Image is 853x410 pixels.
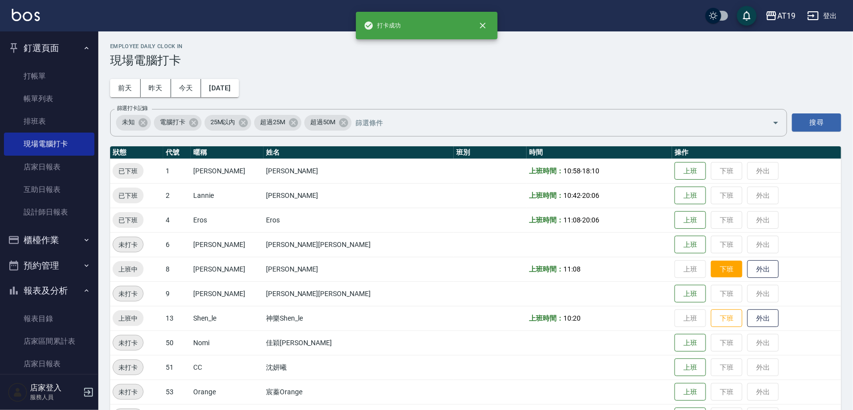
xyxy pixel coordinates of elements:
div: 25M以內 [205,115,252,131]
th: 姓名 [264,146,454,159]
button: 報表及分析 [4,278,94,303]
b: 上班時間： [529,314,563,322]
td: [PERSON_NAME] [264,183,454,208]
span: 18:10 [583,167,600,175]
button: save [737,6,757,26]
span: 超過50M [304,117,341,127]
td: [PERSON_NAME] [191,281,264,306]
a: 帳單列表 [4,87,94,110]
span: 未打卡 [113,387,143,397]
button: 上班 [675,236,706,254]
span: 未打卡 [113,289,143,299]
a: 互助日報表 [4,178,94,201]
td: Nomi [191,330,264,355]
a: 店家區間累計表 [4,330,94,353]
td: 6 [163,232,191,257]
b: 上班時間： [529,167,563,175]
span: 已下班 [113,191,144,201]
span: 11:08 [563,265,581,273]
a: 店家日報表 [4,156,94,178]
span: 11:08 [563,216,581,224]
h3: 現場電腦打卡 [110,54,841,67]
span: 10:42 [563,191,581,199]
img: Logo [12,9,40,21]
td: 2 [163,183,191,208]
span: 已下班 [113,215,144,225]
a: 店家日報表 [4,353,94,375]
input: 篩選條件 [353,114,755,131]
b: 上班時間： [529,265,563,273]
td: 沈妍曦 [264,355,454,380]
span: 上班中 [113,264,144,274]
a: 設計師日報表 [4,201,94,223]
th: 班別 [454,146,527,159]
td: 53 [163,380,191,404]
span: 電腦打卡 [154,117,191,127]
div: 未知 [116,115,151,131]
td: - [527,183,672,208]
td: 佳穎[PERSON_NAME] [264,330,454,355]
th: 時間 [527,146,672,159]
th: 狀態 [110,146,163,159]
td: Lannie [191,183,264,208]
td: 13 [163,306,191,330]
td: - [527,208,672,232]
button: 上班 [675,383,706,401]
div: 電腦打卡 [154,115,202,131]
button: 昨天 [141,79,171,97]
td: [PERSON_NAME] [191,159,264,183]
a: 現場電腦打卡 [4,133,94,155]
h2: Employee Daily Clock In [110,43,841,50]
td: Orange [191,380,264,404]
button: 登出 [803,7,841,25]
th: 操作 [672,146,841,159]
td: [PERSON_NAME][PERSON_NAME] [264,232,454,257]
td: [PERSON_NAME] [264,257,454,281]
span: 25M以內 [205,117,241,127]
span: 未打卡 [113,240,143,250]
button: 前天 [110,79,141,97]
span: 未打卡 [113,362,143,373]
button: 上班 [675,211,706,229]
span: 超過25M [254,117,291,127]
span: 打卡成功 [364,21,401,30]
td: [PERSON_NAME] [191,232,264,257]
span: 未打卡 [113,338,143,348]
td: - [527,159,672,183]
button: 下班 [711,309,742,328]
img: Person [8,383,28,402]
b: 上班時間： [529,216,563,224]
th: 暱稱 [191,146,264,159]
button: 櫃檯作業 [4,227,94,253]
td: Shen_le [191,306,264,330]
button: 上班 [675,285,706,303]
td: 1 [163,159,191,183]
td: 9 [163,281,191,306]
div: AT19 [777,10,795,22]
td: 神樂Shen_le [264,306,454,330]
button: 預約管理 [4,253,94,278]
button: 搜尋 [792,113,841,132]
span: 上班中 [113,313,144,324]
td: 宸蓁Orange [264,380,454,404]
button: 上班 [675,334,706,352]
p: 服務人員 [30,393,80,402]
td: [PERSON_NAME] [191,257,264,281]
div: 超過25M [254,115,301,131]
button: 上班 [675,358,706,377]
td: 8 [163,257,191,281]
a: 排班表 [4,110,94,133]
button: 下班 [711,261,742,278]
h5: 店家登入 [30,383,80,393]
span: 10:58 [563,167,581,175]
th: 代號 [163,146,191,159]
button: 上班 [675,162,706,180]
a: 打帳單 [4,65,94,87]
span: 10:20 [563,314,581,322]
td: 50 [163,330,191,355]
b: 上班時間： [529,191,563,199]
td: [PERSON_NAME] [264,159,454,183]
button: 今天 [171,79,202,97]
span: 20:06 [583,191,600,199]
button: 外出 [747,309,779,328]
